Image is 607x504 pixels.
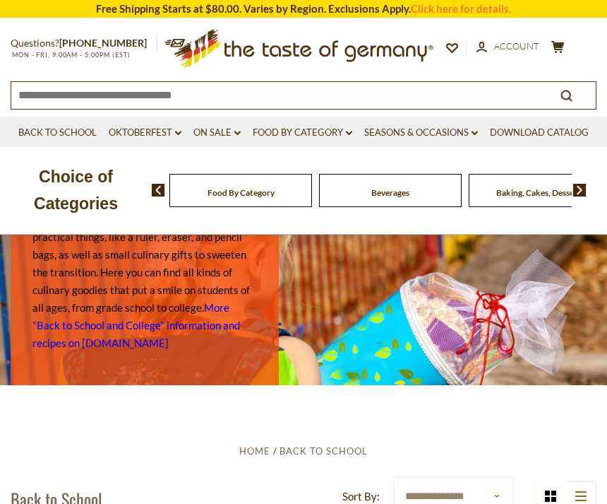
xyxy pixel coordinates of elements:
a: [PHONE_NUMBER] [59,37,147,49]
img: next arrow [573,184,587,197]
a: Food By Category [253,125,352,141]
a: Back to School [18,125,97,141]
a: Baking, Cakes, Desserts [496,187,584,198]
p: Questions? [11,35,157,52]
a: On Sale [193,125,241,141]
a: Beverages [371,187,409,198]
a: Food By Category [208,187,275,198]
a: Account [476,39,539,54]
span: Account [494,40,539,52]
a: Download Catalog [490,125,589,141]
a: More "Back to School and College" information and recipes on [DOMAIN_NAME] [32,301,240,349]
a: Seasons & Occasions [364,125,478,141]
p: It is a custom in [GEOGRAPHIC_DATA] to present first-graders with a cone-shaped, decorative bag, ... [32,158,257,352]
a: Home [239,445,270,457]
span: MON - FRI, 9:00AM - 5:00PM (EST) [11,51,131,59]
img: previous arrow [152,184,165,197]
a: Oktoberfest [109,125,181,141]
a: Back to School [280,445,368,457]
a: Click here for details. [411,2,511,15]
